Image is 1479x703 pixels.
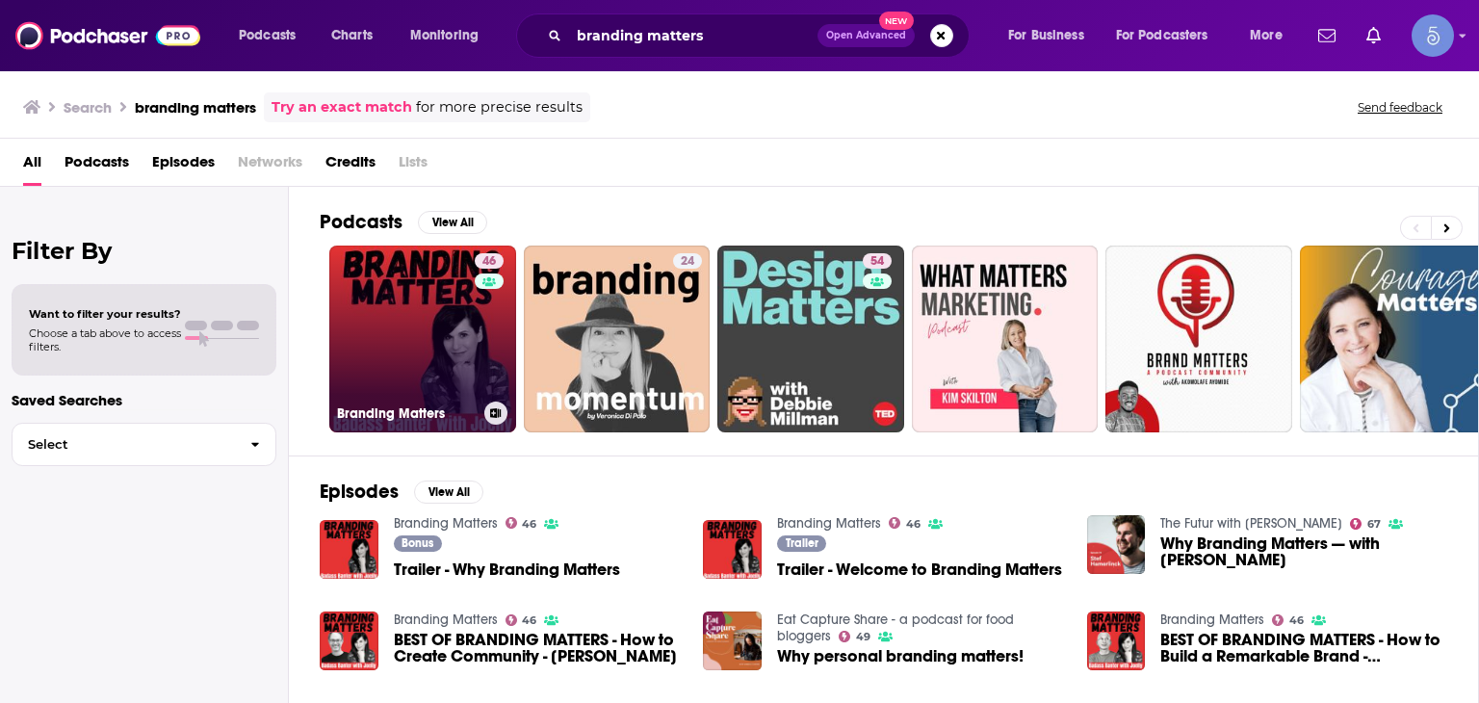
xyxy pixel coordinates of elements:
[394,632,681,664] span: BEST OF BRANDING MATTERS - How to Create Community - [PERSON_NAME]
[418,211,487,234] button: View All
[870,252,884,272] span: 54
[826,31,906,40] span: Open Advanced
[1087,612,1146,670] img: BEST OF BRANDING MATTERS - How to Build a Remarkable Brand - Seth Godin
[1310,19,1343,52] a: Show notifications dropdown
[1412,14,1454,57] img: User Profile
[13,438,235,451] span: Select
[320,480,399,504] h2: Episodes
[1160,612,1264,628] a: Branding Matters
[1412,14,1454,57] span: Logged in as Spiral5-G1
[320,520,378,579] img: Trailer - Why Branding Matters
[1289,616,1304,625] span: 46
[681,252,694,272] span: 24
[152,146,215,186] a: Episodes
[65,146,129,186] a: Podcasts
[29,326,181,353] span: Choose a tab above to access filters.
[15,17,200,54] img: Podchaser - Follow, Share and Rate Podcasts
[320,210,402,234] h2: Podcasts
[1160,535,1447,568] span: Why Branding Matters — with [PERSON_NAME]
[1367,520,1381,529] span: 67
[397,20,504,51] button: open menu
[906,520,921,529] span: 46
[777,648,1024,664] a: Why personal branding matters!
[320,480,483,504] a: EpisodesView All
[394,561,620,578] a: Trailer - Why Branding Matters
[272,96,412,118] a: Try an exact match
[416,96,583,118] span: for more precise results
[506,517,537,529] a: 46
[889,517,921,529] a: 46
[12,423,276,466] button: Select
[1352,99,1448,116] button: Send feedback
[524,246,711,432] a: 24
[482,252,496,272] span: 46
[817,24,915,47] button: Open AdvancedNew
[325,146,376,186] a: Credits
[1250,22,1283,49] span: More
[329,246,516,432] a: 46Branding Matters
[703,520,762,579] img: Trailer - Welcome to Branding Matters
[522,616,536,625] span: 46
[1350,518,1381,530] a: 67
[12,391,276,409] p: Saved Searches
[506,614,537,626] a: 46
[29,307,181,321] span: Want to filter your results?
[1359,19,1388,52] a: Show notifications dropdown
[399,146,428,186] span: Lists
[331,22,373,49] span: Charts
[673,253,702,269] a: 24
[64,98,112,117] h3: Search
[225,20,321,51] button: open menu
[717,246,904,432] a: 54
[320,210,487,234] a: PodcastsView All
[839,631,870,642] a: 49
[319,20,384,51] a: Charts
[1272,614,1304,626] a: 46
[1160,515,1342,532] a: The Futur with Chris Do
[320,612,378,670] img: BEST OF BRANDING MATTERS - How to Create Community - Mark Graham
[1116,22,1208,49] span: For Podcasters
[856,633,870,641] span: 49
[777,515,881,532] a: Branding Matters
[1008,22,1084,49] span: For Business
[1236,20,1307,51] button: open menu
[394,632,681,664] a: BEST OF BRANDING MATTERS - How to Create Community - Mark Graham
[1160,535,1447,568] a: Why Branding Matters — with Stef Hamerlinck
[1160,632,1447,664] span: BEST OF BRANDING MATTERS - How to Build a Remarkable Brand - [PERSON_NAME]
[239,22,296,49] span: Podcasts
[786,537,818,549] span: Trailer
[1160,632,1447,664] a: BEST OF BRANDING MATTERS - How to Build a Remarkable Brand - Seth Godin
[23,146,41,186] a: All
[238,146,302,186] span: Networks
[475,253,504,269] a: 46
[337,405,477,422] h3: Branding Matters
[569,20,817,51] input: Search podcasts, credits, & more...
[777,561,1062,578] a: Trailer - Welcome to Branding Matters
[777,612,1014,644] a: Eat Capture Share - a podcast for food bloggers
[1103,20,1236,51] button: open menu
[414,481,483,504] button: View All
[394,612,498,628] a: Branding Matters
[12,237,276,265] h2: Filter By
[534,13,988,58] div: Search podcasts, credits, & more...
[410,22,479,49] span: Monitoring
[1087,515,1146,574] img: Why Branding Matters — with Stef Hamerlinck
[135,98,256,117] h3: branding matters
[879,12,914,30] span: New
[703,612,762,670] img: Why personal branding matters!
[863,253,892,269] a: 54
